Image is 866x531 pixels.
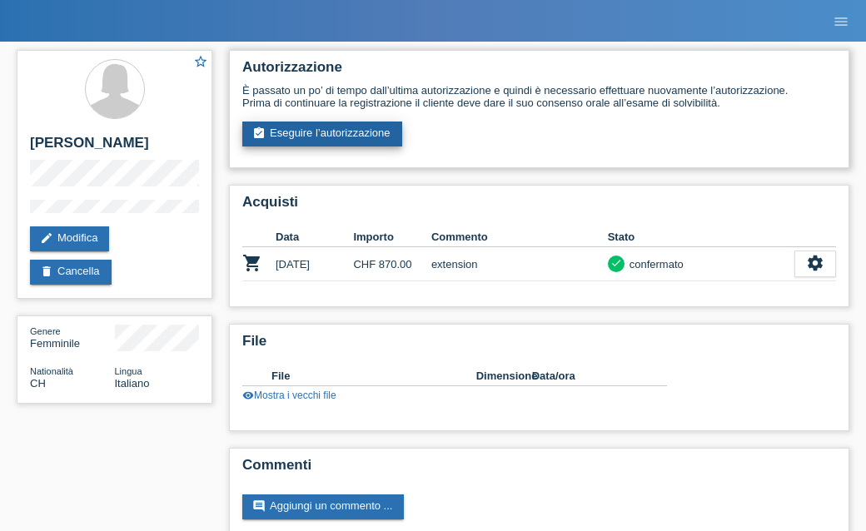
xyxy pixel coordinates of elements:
i: star_border [193,54,208,69]
th: Dimensione [476,366,532,386]
a: assignment_turned_inEseguire l’autorizzazione [242,122,402,146]
th: File [271,366,476,386]
a: menu [824,16,858,26]
h2: [PERSON_NAME] [30,135,199,160]
div: confermato [625,256,684,273]
i: delete [40,265,53,278]
i: POSP00023612 [242,253,262,273]
th: Stato [608,227,794,247]
h2: File [242,333,836,358]
th: Data [276,227,353,247]
span: Lingua [115,366,142,376]
i: assignment_turned_in [252,127,266,140]
h2: Acquisti [242,194,836,219]
a: editModifica [30,226,109,251]
a: visibilityMostra i vecchi file [242,390,336,401]
div: È passato un po’ di tempo dall’ultima autorizzazione e quindi è necessario effettuare nuovamente ... [242,84,836,109]
a: deleteCancella [30,260,112,285]
a: star_border [193,54,208,72]
i: comment [252,499,266,513]
i: check [610,257,622,269]
span: Svizzera [30,377,46,390]
td: CHF 870.00 [353,247,431,281]
a: commentAggiungi un commento ... [242,494,404,519]
span: Genere [30,326,61,336]
th: Importo [353,227,431,247]
span: Nationalità [30,366,73,376]
i: visibility [242,390,254,401]
h2: Commenti [242,457,836,482]
i: settings [806,254,824,272]
th: Data/ora [532,366,644,386]
h2: Autorizzazione [242,59,836,84]
td: [DATE] [276,247,353,281]
th: Commento [431,227,608,247]
i: edit [40,231,53,245]
div: Femminile [30,325,115,350]
td: extension [431,247,608,281]
i: menu [833,13,849,30]
span: Italiano [115,377,150,390]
